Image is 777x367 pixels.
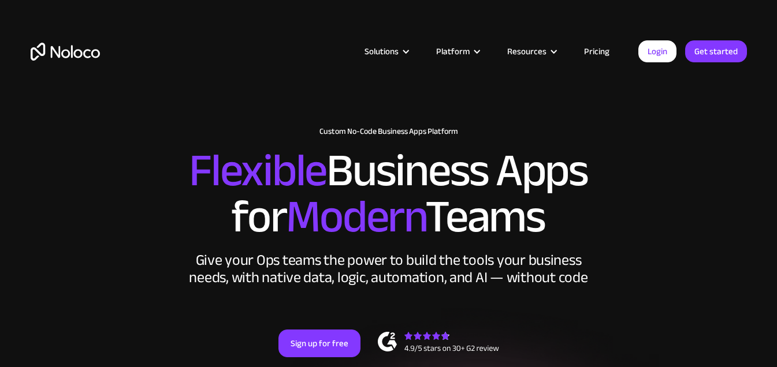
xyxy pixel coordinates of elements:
div: Resources [507,44,546,59]
h1: Custom No-Code Business Apps Platform [31,127,747,136]
span: Modern [286,174,425,260]
a: Get started [685,40,747,62]
span: Flexible [189,128,326,214]
div: Give your Ops teams the power to build the tools your business needs, with native data, logic, au... [187,252,591,286]
div: Solutions [365,44,399,59]
a: Sign up for free [278,329,360,357]
a: home [31,43,100,61]
a: Login [638,40,676,62]
h2: Business Apps for Teams [31,148,747,240]
div: Solutions [350,44,422,59]
div: Resources [493,44,570,59]
div: Platform [436,44,470,59]
div: Platform [422,44,493,59]
a: Pricing [570,44,624,59]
